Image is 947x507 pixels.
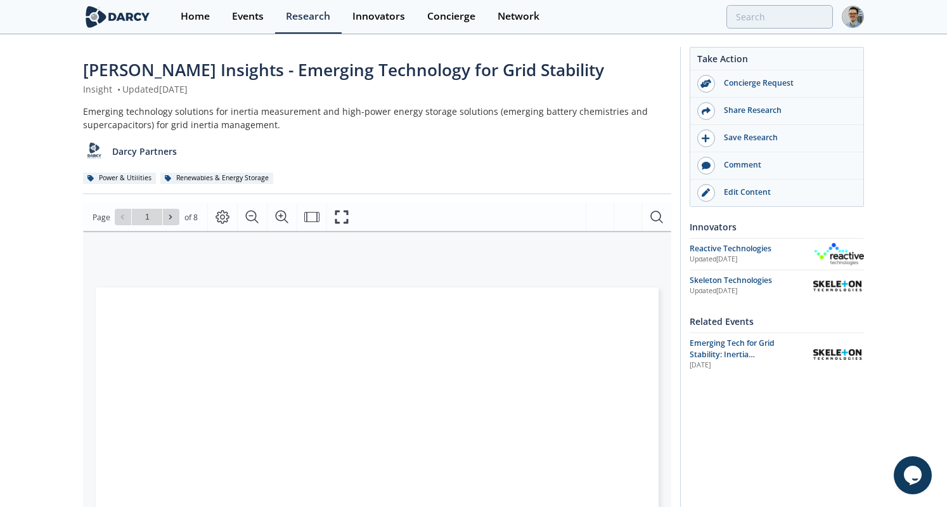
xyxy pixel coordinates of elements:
div: Skeleton Technologies [690,275,811,286]
a: Edit Content [690,180,863,206]
a: Reactive Technologies Updated[DATE] Reactive Technologies [690,243,864,265]
div: Related Events [690,310,864,333]
div: Innovators [690,216,864,238]
div: Share Research [715,105,857,116]
span: • [115,83,122,95]
div: Comment [715,159,857,171]
div: Power & Utilities [83,173,156,184]
img: Profile [842,6,864,28]
img: Skeleton Technologies [811,277,864,294]
p: Darcy Partners [112,145,177,158]
a: Skeleton Technologies Updated[DATE] Skeleton Technologies [690,275,864,297]
div: Reactive Technologies [690,243,815,254]
a: Emerging Tech for Grid Stability: Inertia Measurement and High Power Energy Storage [DATE] Skelet... [690,338,864,371]
div: Save Research [715,132,857,143]
div: Edit Content [715,187,857,198]
img: Reactive Technologies [815,243,864,265]
div: [DATE] [690,360,802,371]
img: logo-wide.svg [83,6,152,28]
div: Insight Updated [DATE] [83,82,671,96]
div: Updated [DATE] [690,286,811,296]
div: Emerging technology solutions for inertia measurement and high-power energy storage solutions (em... [83,105,671,131]
span: [PERSON_NAME] Insights - Emerging Technology for Grid Stability [83,58,604,81]
input: Advanced Search [726,5,833,29]
div: Renewables & Energy Storage [160,173,273,184]
img: Skeleton Technologies [811,346,864,362]
div: Concierge [427,11,475,22]
div: Network [498,11,539,22]
div: Events [232,11,264,22]
span: Emerging Tech for Grid Stability: Inertia Measurement and High Power Energy Storage [690,338,778,383]
div: Updated [DATE] [690,254,815,265]
div: Take Action [690,52,863,70]
div: Innovators [352,11,405,22]
div: Home [181,11,210,22]
div: Research [286,11,330,22]
iframe: chat widget [894,456,934,494]
div: Concierge Request [715,77,857,89]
